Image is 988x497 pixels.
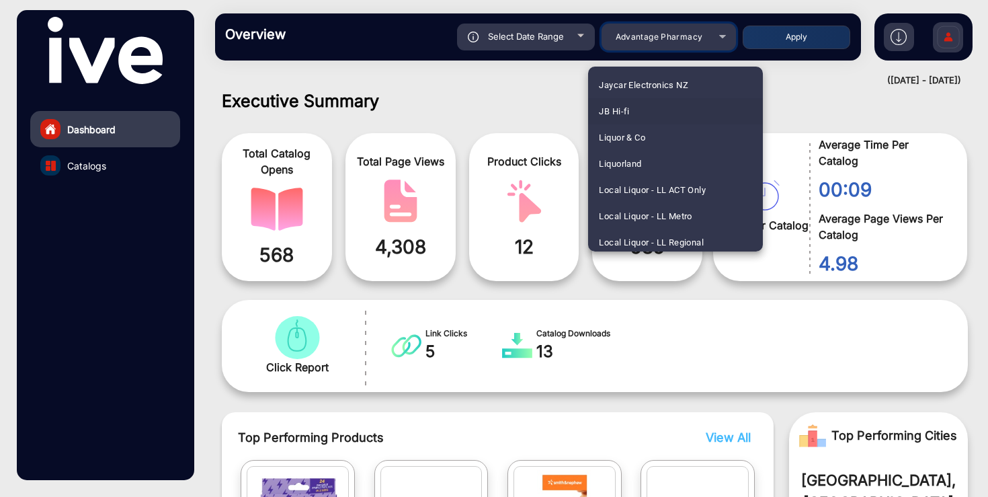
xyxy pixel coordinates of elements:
[599,177,706,203] span: Local Liquor - LL ACT Only
[599,98,629,124] span: JB Hi-fi
[599,229,704,256] span: Local Liquor - LL Regional
[599,124,645,151] span: Liquor & Co
[599,72,688,98] span: Jaycar Electronics NZ
[599,203,692,229] span: Local Liquor - LL Metro
[599,151,641,177] span: Liquorland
